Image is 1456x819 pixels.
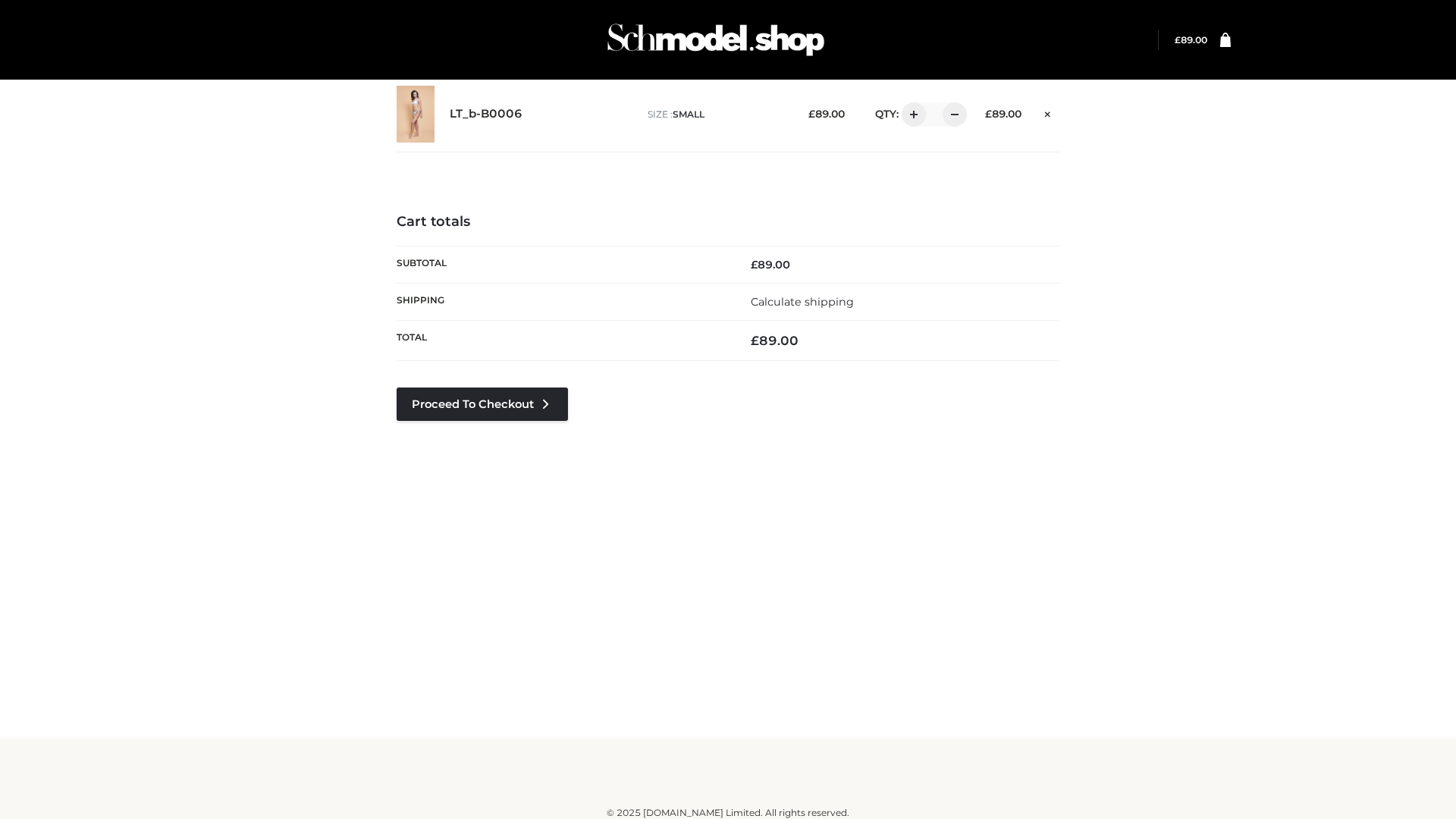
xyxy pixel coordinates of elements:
th: Shipping [397,283,728,320]
bdi: 89.00 [1175,34,1207,45]
a: £89.00 [1175,34,1207,45]
bdi: 89.00 [808,108,845,120]
h4: Cart totals [397,214,1059,231]
bdi: 89.00 [751,333,799,348]
span: £ [1175,34,1181,45]
th: Total [397,321,728,361]
span: £ [751,333,759,348]
img: Schmodel Admin 964 [602,10,830,70]
p: size : [648,108,785,121]
span: £ [808,108,815,120]
div: QTY: [860,102,962,127]
span: SMALL [673,108,704,120]
a: Proceed to Checkout [397,388,568,421]
a: Remove this item [1037,102,1059,122]
a: LT_b-B0006 [450,107,522,121]
th: Subtotal [397,246,728,283]
a: Calculate shipping [751,295,854,309]
span: £ [985,108,992,120]
bdi: 89.00 [985,108,1021,120]
span: £ [751,258,758,271]
bdi: 89.00 [751,258,790,271]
